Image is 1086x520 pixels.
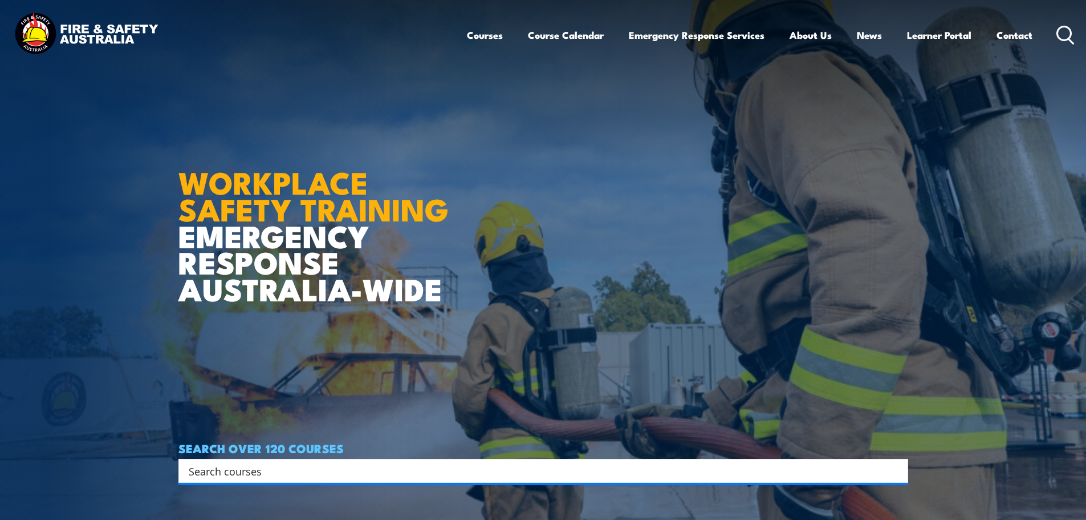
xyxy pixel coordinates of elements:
[178,442,908,454] h4: SEARCH OVER 120 COURSES
[178,158,449,232] strong: WORKPLACE SAFETY TRAINING
[528,20,604,50] a: Course Calendar
[857,20,882,50] a: News
[907,20,971,50] a: Learner Portal
[189,462,883,479] input: Search input
[790,20,832,50] a: About Us
[467,20,503,50] a: Courses
[178,140,457,302] h1: EMERGENCY RESPONSE AUSTRALIA-WIDE
[996,20,1032,50] a: Contact
[888,463,904,479] button: Search magnifier button
[191,463,885,479] form: Search form
[629,20,764,50] a: Emergency Response Services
